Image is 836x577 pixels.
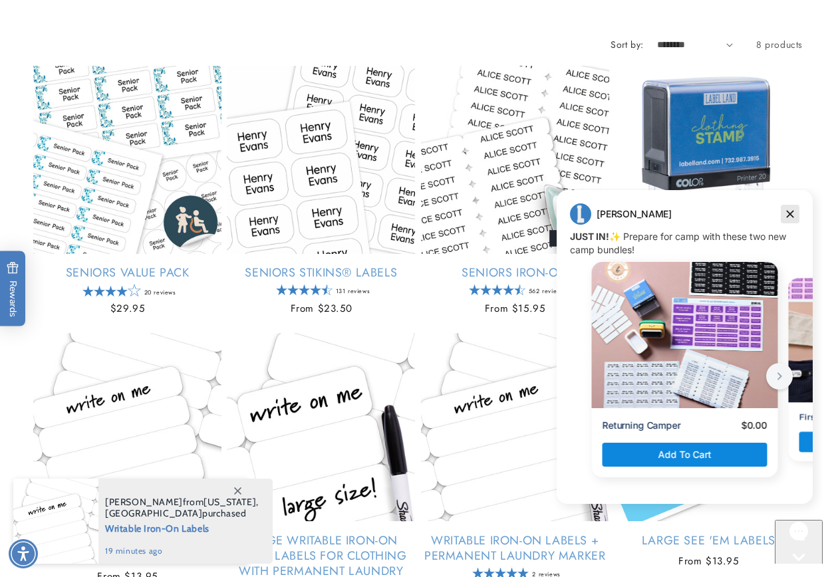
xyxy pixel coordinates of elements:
[756,38,803,51] span: 8 products
[219,175,246,201] button: next button
[547,188,823,524] iframe: Gorgias live chat campaigns
[9,539,38,568] div: Accessibility Menu
[227,265,415,281] a: Seniors Stikins® Labels
[105,497,259,519] span: from , purchased
[7,262,19,317] span: Rewards
[105,545,259,557] span: 19 minutes ago
[421,533,609,564] a: Writable Iron-On Labels + Permanent Laundry Marker
[33,265,221,281] a: Seniors Value Pack
[775,520,823,564] iframe: Gorgias live chat messenger
[105,507,202,519] span: [GEOGRAPHIC_DATA]
[204,496,256,508] span: [US_STATE]
[105,496,183,508] span: [PERSON_NAME]
[615,533,803,548] a: Large See 'em Labels
[253,223,333,235] p: First Time Camper
[105,519,259,536] span: Writable Iron-On Labels
[611,38,643,51] label: Sort by:
[421,265,609,281] a: Seniors Iron-On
